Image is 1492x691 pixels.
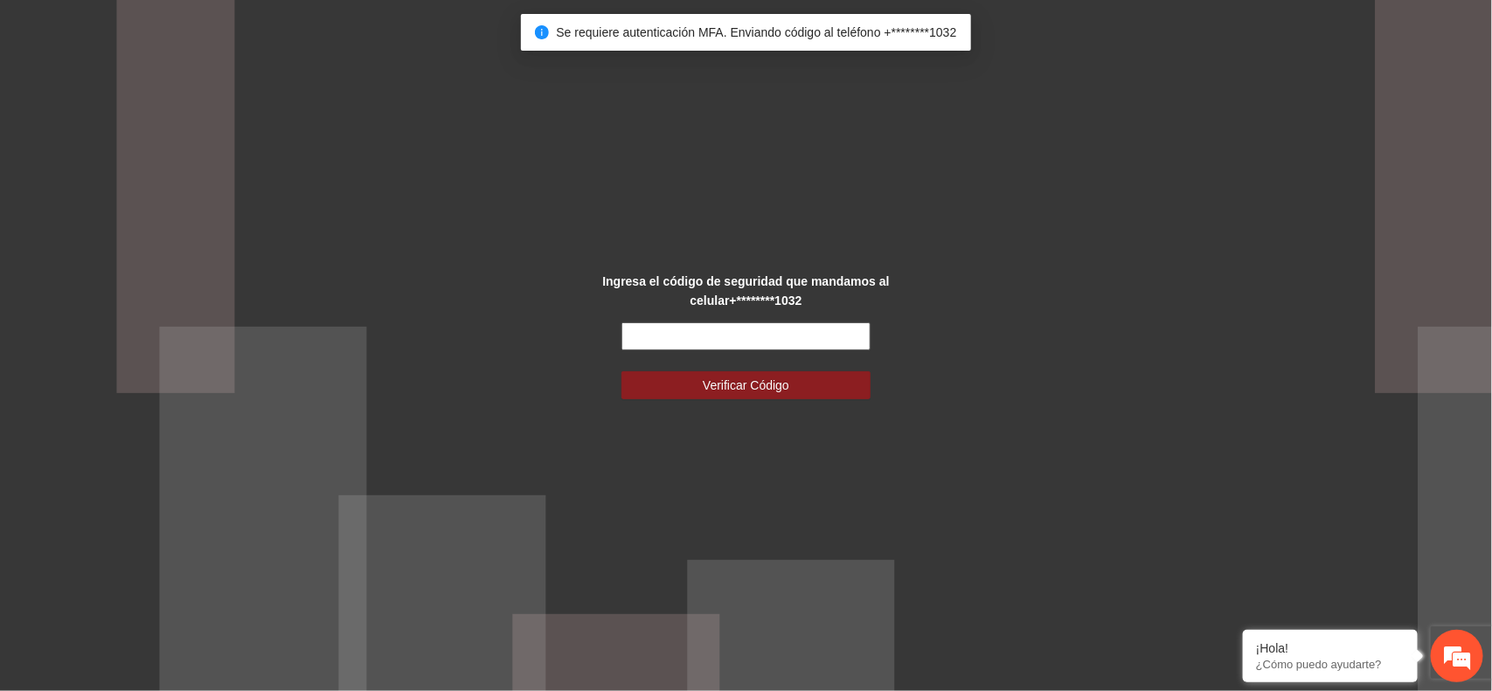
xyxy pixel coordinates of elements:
span: Verificar Código [703,376,789,395]
div: ¡Hola! [1256,641,1405,655]
p: ¿Cómo puedo ayudarte? [1256,658,1405,671]
div: Minimizar ventana de chat en vivo [287,9,329,51]
span: info-circle [535,25,549,39]
textarea: Escriba su mensaje y pulse “Intro” [9,477,333,538]
button: Verificar Código [621,371,871,399]
strong: Ingresa el código de seguridad que mandamos al celular +********1032 [602,274,889,307]
div: Chatee con nosotros ahora [91,89,294,112]
span: Estamos en línea. [101,233,241,410]
span: Se requiere autenticación MFA. Enviando código al teléfono +********1032 [556,25,956,39]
